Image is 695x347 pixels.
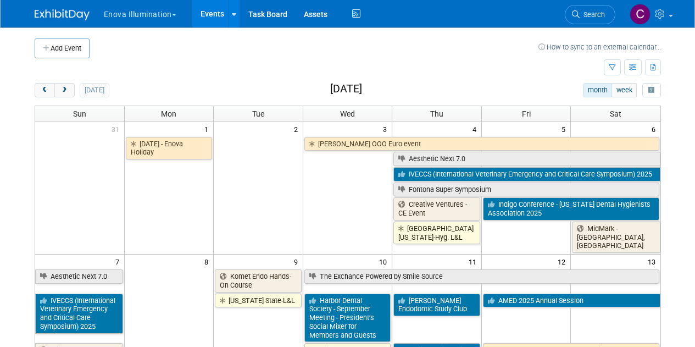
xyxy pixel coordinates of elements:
a: Fontona Super Symposium [393,183,659,197]
a: Creative Ventures - CE Event [393,197,480,220]
button: week [611,83,637,97]
span: Search [580,10,605,19]
span: 1 [203,122,213,136]
a: Harbor Dental Society - September Meeting - President’s Social Mixer for Members and Guests [304,294,391,343]
span: 2 [293,122,303,136]
img: Coley McClendon [630,4,650,25]
span: 11 [468,255,481,268]
img: ExhibitDay [35,9,90,20]
span: Tue [252,109,264,118]
button: next [54,83,75,97]
span: 3 [382,122,392,136]
a: Indigo Conference - [US_STATE] Dental Hygienists Association 2025 [483,197,659,220]
span: 8 [203,255,213,268]
span: Sat [610,109,621,118]
button: myCustomButton [642,83,660,97]
a: Komet Endo Hands-On Course [215,269,302,292]
span: 9 [293,255,303,268]
span: 5 [560,122,570,136]
a: [DATE] - Enova Holiday [126,137,213,159]
span: 4 [471,122,481,136]
a: [PERSON_NAME] OOO Euro event [304,137,659,151]
a: Aesthetic Next 7.0 [35,269,123,284]
a: IVECCS (International Veterinary Emergency and Critical Care Symposium) 2025 [35,294,123,334]
span: 31 [110,122,124,136]
button: Add Event [35,38,90,58]
span: 13 [647,255,660,268]
button: [DATE] [80,83,109,97]
span: 12 [557,255,570,268]
span: Thu [430,109,443,118]
a: Aesthetic Next 7.0 [393,152,660,166]
a: [PERSON_NAME] Endodontic Study Club [393,294,480,316]
span: Wed [340,109,355,118]
a: [GEOGRAPHIC_DATA][US_STATE]-Hyg. L&L [393,222,480,244]
span: Sun [73,109,86,118]
a: IVECCS (International Veterinary Emergency and Critical Care Symposium) 2025 [393,167,660,181]
a: Search [565,5,615,24]
a: How to sync to an external calendar... [538,43,661,51]
span: 10 [378,255,392,268]
a: MidMark - [GEOGRAPHIC_DATA], [GEOGRAPHIC_DATA] [572,222,660,253]
a: AMED 2025 Annual Session [483,294,660,308]
span: Fri [522,109,531,118]
a: The Exchance Powered by Smile Source [304,269,659,284]
span: 7 [114,255,124,268]
h2: [DATE] [330,83,362,95]
span: 6 [650,122,660,136]
button: prev [35,83,55,97]
button: month [583,83,612,97]
span: Mon [161,109,176,118]
a: [US_STATE] State-L&L [215,294,302,308]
